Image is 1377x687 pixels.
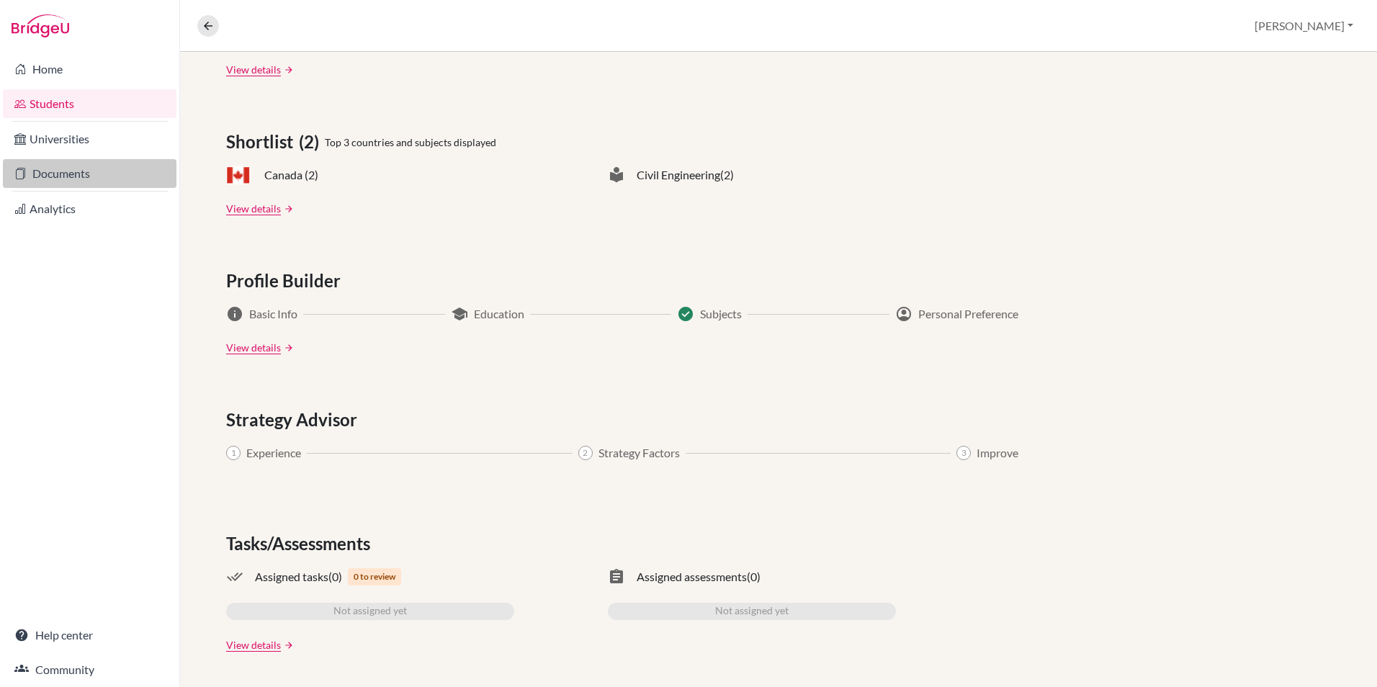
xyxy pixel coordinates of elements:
[918,305,1018,323] span: Personal Preference
[281,343,294,353] a: arrow_forward
[451,305,468,323] span: school
[281,640,294,650] a: arrow_forward
[3,159,176,188] a: Documents
[328,568,342,585] span: (0)
[3,55,176,84] a: Home
[3,125,176,153] a: Universities
[249,305,297,323] span: Basic Info
[598,444,680,462] span: Strategy Factors
[226,129,299,155] span: Shortlist
[700,305,742,323] span: Subjects
[637,166,720,184] span: Civil Engineering
[956,446,971,460] span: 3
[226,268,346,294] span: Profile Builder
[715,603,789,620] span: Not assigned yet
[226,446,241,460] span: 1
[474,305,524,323] span: Education
[348,568,401,585] span: 0 to review
[895,305,912,323] span: account_circle
[226,340,281,355] a: View details
[246,444,301,462] span: Experience
[3,655,176,684] a: Community
[226,201,281,216] a: View details
[226,531,376,557] span: Tasks/Assessments
[226,568,243,585] span: done_all
[608,568,625,585] span: assignment
[226,305,243,323] span: info
[264,166,318,184] span: Canada (2)
[747,568,761,585] span: (0)
[977,444,1018,462] span: Improve
[226,166,251,184] span: CA
[325,135,496,150] span: Top 3 countries and subjects displayed
[608,166,625,184] span: local_library
[281,204,294,214] a: arrow_forward
[255,568,328,585] span: Assigned tasks
[3,89,176,118] a: Students
[226,637,281,652] a: View details
[3,194,176,223] a: Analytics
[299,129,325,155] span: (2)
[578,446,593,460] span: 2
[281,65,294,75] a: arrow_forward
[637,568,747,585] span: Assigned assessments
[333,603,407,620] span: Not assigned yet
[677,305,694,323] span: Success
[226,62,281,77] a: View details
[720,166,734,184] span: (2)
[12,14,69,37] img: Bridge-U
[3,621,176,650] a: Help center
[1248,12,1360,40] button: [PERSON_NAME]
[226,407,363,433] span: Strategy Advisor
